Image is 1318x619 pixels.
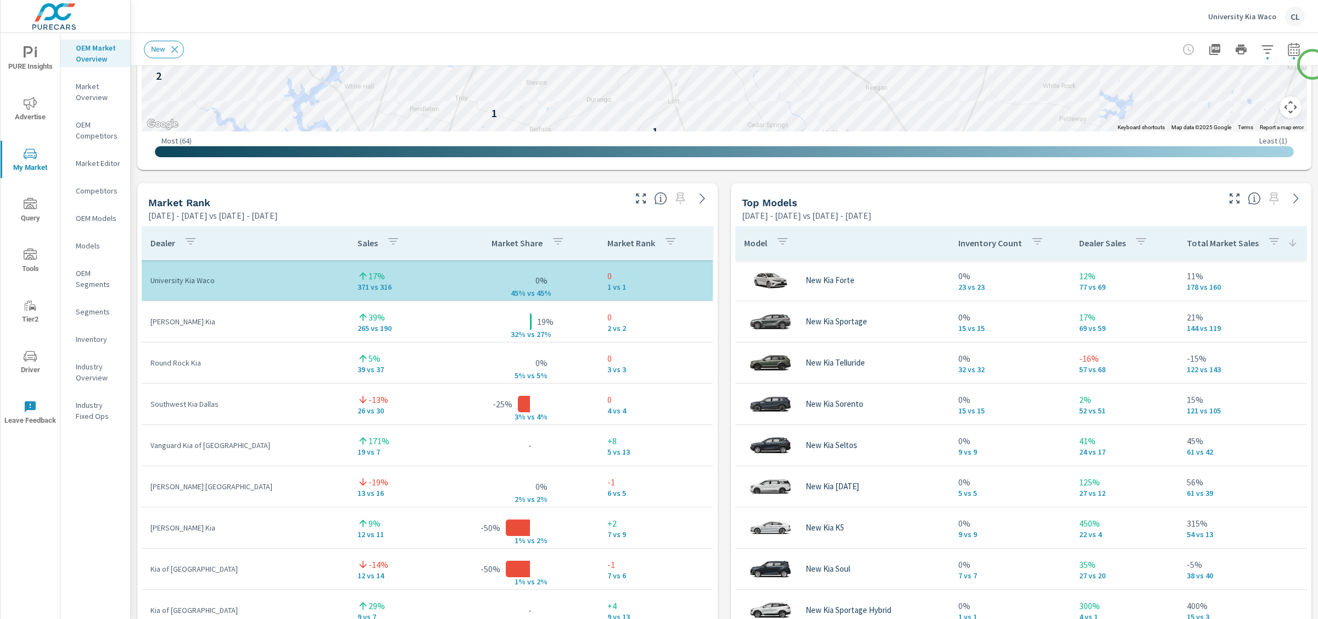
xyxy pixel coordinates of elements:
p: University Kia Waco [1208,12,1276,21]
p: 0% [535,480,548,493]
div: nav menu [1,33,60,438]
p: 5 vs 5 [958,489,1062,498]
div: Market Editor [60,155,130,172]
p: Vanguard Kia of [GEOGRAPHIC_DATA] [150,440,340,451]
p: 57 vs 68 [1079,365,1169,374]
p: Inventory Count [958,237,1022,248]
p: 0 [607,269,704,283]
p: +4 [607,599,704,612]
p: -14% [368,558,388,571]
p: 122 vs 143 [1187,365,1303,374]
p: 17% [1079,311,1169,324]
p: Southwest Kia Dallas [150,399,340,410]
button: Keyboard shortcuts [1118,124,1165,131]
p: 1 [652,125,658,138]
img: glamour [749,429,792,462]
img: glamour [749,552,792,585]
p: Kia of [GEOGRAPHIC_DATA] [150,605,340,616]
p: 12% [1079,269,1169,283]
div: Market Overview [60,78,130,106]
p: 15 vs 15 [958,406,1062,415]
button: Make Fullscreen [632,190,650,207]
p: 61 vs 42 [1187,447,1303,456]
button: Map camera controls [1280,96,1302,118]
p: 1% v [502,577,531,587]
a: Report a map error [1260,124,1304,130]
p: New Kia Sportage Hybrid [806,605,891,615]
button: "Export Report to PDF" [1204,38,1226,60]
p: Most ( 64 ) [161,136,192,146]
div: OEM Segments [60,265,130,292]
p: 23 vs 23 [958,283,1062,291]
p: 1 [492,107,497,120]
p: 0% [958,352,1062,365]
p: 19 vs 7 [358,447,453,456]
p: 77 vs 69 [1079,283,1169,291]
p: 35% [1079,558,1169,571]
p: 5% v [502,371,531,380]
p: 178 vs 160 [1187,283,1303,291]
img: glamour [749,511,792,544]
p: 371 vs 316 [358,283,453,291]
span: Query [4,198,57,225]
a: Open this area in Google Maps (opens a new window) [144,117,181,131]
p: 69 vs 59 [1079,324,1169,333]
a: Terms (opens in new tab) [1238,124,1253,130]
span: Tools [4,248,57,275]
div: Industry Fixed Ops [60,397,130,424]
p: Competitors [76,185,121,196]
p: New Kia Seltos [806,440,857,450]
span: My Market [4,147,57,174]
p: 41% [1079,434,1169,447]
img: glamour [749,346,792,379]
p: s 2% [531,494,557,504]
p: 2 [156,69,161,82]
p: -16% [1079,352,1169,365]
p: Segments [76,306,121,317]
p: +8 [607,434,704,447]
p: 2% [1079,393,1169,406]
p: -1 [607,558,704,571]
p: 4 vs 4 [607,406,704,415]
img: glamour [749,388,792,421]
p: -5% [1187,558,1303,571]
div: OEM Competitors [60,117,130,144]
p: 6 vs 5 [607,489,704,498]
div: Segments [60,303,130,320]
p: s 5% [531,371,557,380]
p: 5% [368,352,381,365]
span: Driver [4,350,57,377]
p: -1 [607,476,704,489]
span: Select a preset date range to save this widget [1265,190,1283,207]
p: Industry Fixed Ops [76,400,121,422]
p: 2 vs 2 [607,324,704,333]
p: 315% [1187,517,1303,530]
p: [PERSON_NAME] [GEOGRAPHIC_DATA] [150,481,340,492]
span: Tier2 [4,299,57,326]
p: 121 vs 105 [1187,406,1303,415]
p: 27 vs 12 [1079,489,1169,498]
p: Market Share [492,237,543,248]
p: 144 vs 119 [1187,324,1303,333]
span: Find the biggest opportunities within your model lineup nationwide. [Source: Market registration ... [1248,192,1261,205]
p: 400% [1187,599,1303,612]
p: Inventory [76,334,121,345]
span: Select a preset date range to save this widget [672,190,689,207]
p: +2 [607,517,704,530]
p: New Kia [DATE] [806,482,859,491]
p: 1% v [502,535,531,545]
p: New Kia Forte [806,275,855,285]
p: University Kia Waco [150,275,340,286]
p: OEM Models [76,213,121,224]
p: 27 vs 20 [1079,571,1169,580]
p: 171% [368,434,389,447]
p: Market Overview [76,81,121,103]
a: See more details in report [694,190,711,207]
div: New [144,41,184,58]
p: 39% [368,311,385,324]
p: 9% [368,517,381,530]
p: New Kia Soul [806,564,850,574]
p: 7 vs 6 [607,571,704,580]
img: glamour [749,264,792,297]
p: 3 vs 3 [607,365,704,374]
